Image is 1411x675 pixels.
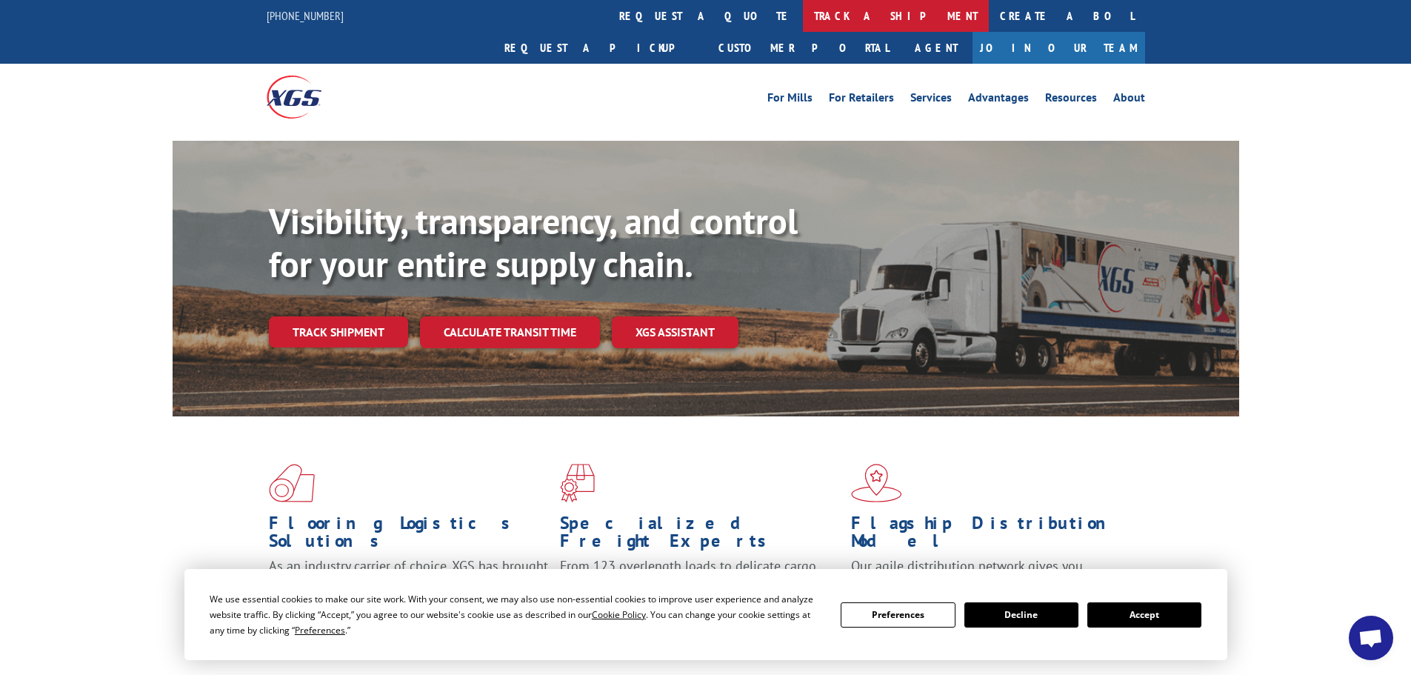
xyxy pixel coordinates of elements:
[612,316,738,348] a: XGS ASSISTANT
[851,514,1131,557] h1: Flagship Distribution Model
[560,557,840,623] p: From 123 overlength loads to delicate cargo, our experienced staff knows the best way to move you...
[767,92,813,108] a: For Mills
[707,32,900,64] a: Customer Portal
[267,8,344,23] a: [PHONE_NUMBER]
[295,624,345,636] span: Preferences
[269,557,548,610] span: As an industry carrier of choice, XGS has brought innovation and dedication to flooring logistics...
[964,602,1078,628] button: Decline
[184,569,1227,660] div: Cookie Consent Prompt
[829,92,894,108] a: For Retailers
[269,316,408,348] a: Track shipment
[1045,92,1097,108] a: Resources
[841,602,955,628] button: Preferences
[592,608,646,621] span: Cookie Policy
[420,316,600,348] a: Calculate transit time
[210,591,823,638] div: We use essential cookies to make our site work. With your consent, we may also use non-essential ...
[493,32,707,64] a: Request a pickup
[1113,92,1145,108] a: About
[851,464,902,502] img: xgs-icon-flagship-distribution-model-red
[269,198,798,287] b: Visibility, transparency, and control for your entire supply chain.
[1349,616,1393,660] div: Open chat
[851,557,1124,592] span: Our agile distribution network gives you nationwide inventory management on demand.
[560,464,595,502] img: xgs-icon-focused-on-flooring-red
[269,514,549,557] h1: Flooring Logistics Solutions
[968,92,1029,108] a: Advantages
[910,92,952,108] a: Services
[973,32,1145,64] a: Join Our Team
[269,464,315,502] img: xgs-icon-total-supply-chain-intelligence-red
[560,514,840,557] h1: Specialized Freight Experts
[900,32,973,64] a: Agent
[1087,602,1201,628] button: Accept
